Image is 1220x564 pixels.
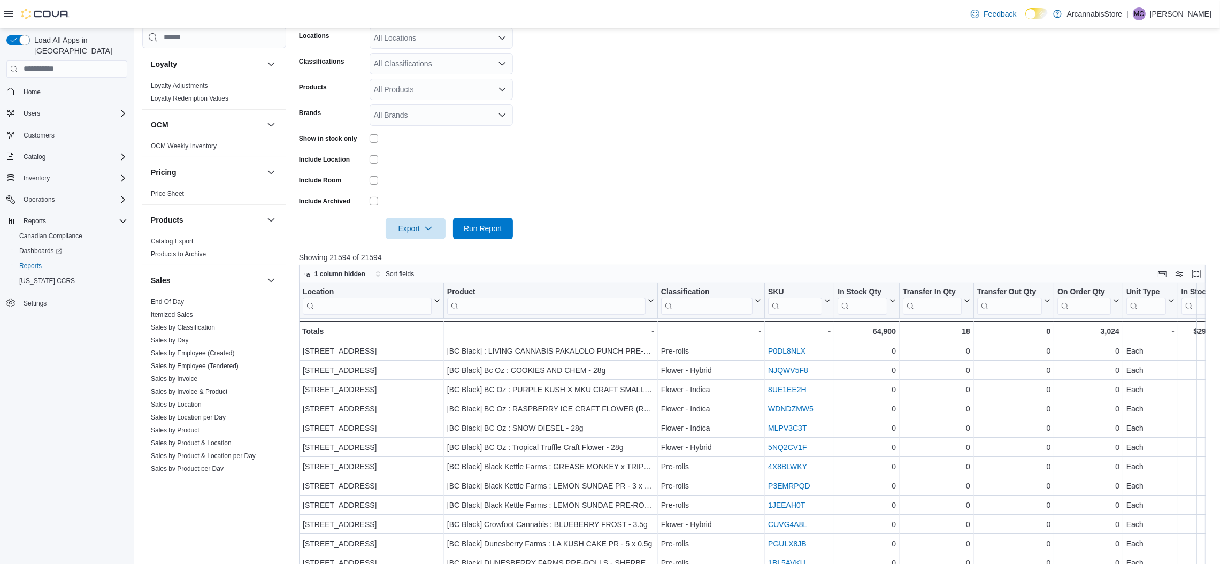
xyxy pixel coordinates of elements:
div: [STREET_ADDRESS] [303,518,440,531]
div: Each [1126,441,1175,454]
a: Sales by Employee (Tendered) [151,362,239,370]
div: 0 [838,345,896,357]
span: Canadian Compliance [19,232,82,240]
div: 0 [977,383,1050,396]
button: Products [265,214,278,226]
p: | [1126,7,1129,20]
div: [BC Black] BC Oz : Tropical Truffle Craft Flower - 28g [447,441,654,454]
div: 64,900 [838,325,896,338]
label: Locations [299,32,329,40]
div: Product [447,287,646,314]
span: Feedback [984,9,1016,19]
div: 0 [977,345,1050,357]
div: 0 [1057,345,1119,357]
a: End Of Day [151,298,184,306]
a: 1JEEAH0T [768,501,805,509]
div: [STREET_ADDRESS] [303,537,440,550]
button: Transfer In Qty [903,287,970,314]
button: Catalog [2,149,132,164]
span: Customers [24,131,55,140]
span: Reports [15,260,127,272]
button: On Order Qty [1057,287,1119,314]
a: Sales by Employee (Created) [151,349,235,357]
a: Sales by Product & Location [151,439,232,447]
div: 0 [977,518,1050,531]
p: Showing 21594 of 21594 [299,252,1215,263]
div: 0 [977,499,1050,512]
a: MLPV3C3T [768,424,807,432]
span: Catalog [19,150,127,163]
a: Feedback [966,3,1020,25]
a: OCM Weekly Inventory [151,142,217,150]
div: 0 [903,499,970,512]
div: In Stock Qty [838,287,887,314]
div: - [1126,325,1175,338]
div: Pre-rolls [661,499,761,512]
div: 0 [1057,364,1119,377]
a: CUVG4A8L [768,520,807,529]
span: Dashboards [15,245,127,257]
button: Reports [11,258,132,273]
div: Unit Type [1126,287,1166,297]
div: 0 [838,402,896,415]
div: [STREET_ADDRESS] [303,499,440,512]
a: Catalog Export [151,238,193,245]
div: 0 [838,537,896,550]
span: Catalog Export [151,237,193,246]
button: Location [303,287,440,314]
div: 0 [1057,537,1119,550]
div: 0 [903,460,970,473]
div: 0 [1057,460,1119,473]
div: Transfer Out Qty [977,287,1042,297]
div: [BC Black] Dunesberry Farms : LA KUSH CAKE PR - 5 x 0.5g [447,537,654,550]
a: 5NQ2CV1F [768,443,807,452]
span: Sales by Product & Location per Day [151,452,256,460]
a: Canadian Compliance [15,230,87,242]
div: 0 [903,518,970,531]
button: Open list of options [498,59,507,68]
button: Sales [151,275,263,286]
div: Each [1126,345,1175,357]
span: Reports [19,262,42,270]
div: [BC Black] Black Kettle Farms : GREASE MONKEY x TRIPLE OG PR - 3 x 0.5g [447,460,654,473]
span: End Of Day [151,298,184,306]
div: 0 [977,402,1050,415]
span: Operations [19,193,127,206]
a: WDNDZMW5 [768,405,814,413]
a: Customers [19,129,59,142]
button: Reports [19,215,50,227]
span: Reports [24,217,46,225]
button: Open list of options [498,85,507,94]
a: Sales by Invoice [151,375,197,383]
span: Products to Archive [151,250,206,258]
div: SKU URL [768,287,822,314]
div: On Order Qty [1057,287,1111,314]
a: Loyalty Redemption Values [151,95,228,102]
label: Products [299,83,327,92]
div: 0 [903,441,970,454]
div: [BC Black] Black Kettle Farms : LEMON SUNDAE PRE-ROLL - 3 x 0.5g [447,499,654,512]
div: [STREET_ADDRESS] [303,383,440,396]
div: - [661,325,761,338]
button: Product [447,287,654,314]
span: 1 column hidden [314,270,365,278]
a: Itemized Sales [151,311,193,318]
div: Loyalty [142,79,286,109]
div: 0 [1057,402,1119,415]
a: 8UE1EE2H [768,385,807,394]
div: 0 [903,402,970,415]
button: Loyalty [151,59,263,70]
span: Sort fields [386,270,414,278]
a: Sales by Day [151,337,189,344]
h3: Pricing [151,167,176,178]
div: 0 [1057,518,1119,531]
div: Each [1126,383,1175,396]
div: 0 [903,383,970,396]
span: Home [19,85,127,98]
div: Pre-rolls [661,537,761,550]
label: Brands [299,109,321,117]
div: Each [1126,518,1175,531]
div: 0 [977,422,1050,435]
a: NJQWV5F8 [768,366,808,375]
div: Flower - Indica [661,383,761,396]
